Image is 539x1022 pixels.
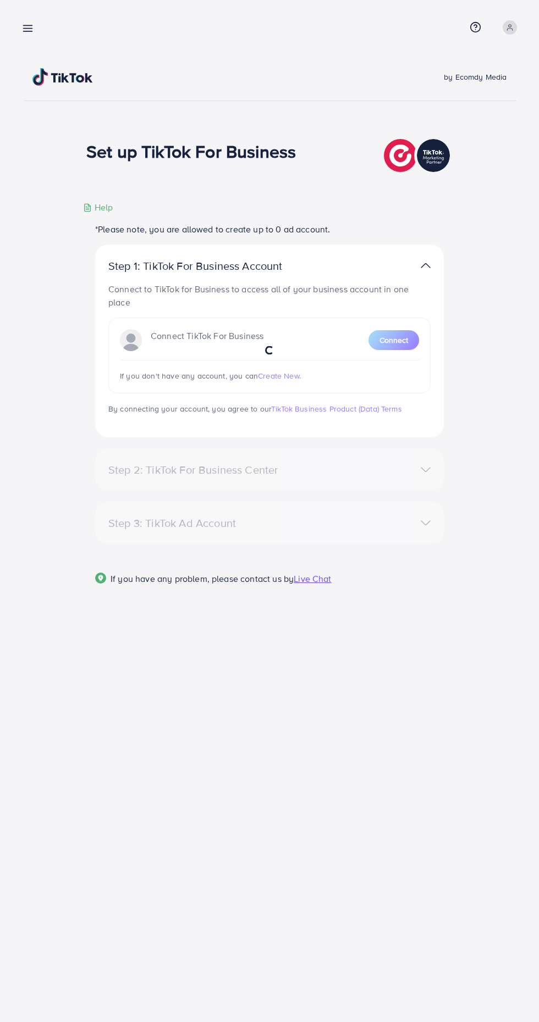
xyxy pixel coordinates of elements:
p: Step 1: TikTok For Business Account [108,259,317,273]
span: by Ecomdy Media [444,71,507,82]
img: TikTok partner [384,136,453,175]
img: Popup guide [95,573,106,584]
img: TikTok [32,68,93,86]
h1: Set up TikTok For Business [86,141,296,162]
p: *Please note, you are allowed to create up to 0 ad account. [95,223,444,236]
span: If you have any problem, please contact us by [111,573,294,585]
span: Live Chat [294,573,331,585]
img: TikTok partner [421,258,431,274]
div: Help [83,201,113,214]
